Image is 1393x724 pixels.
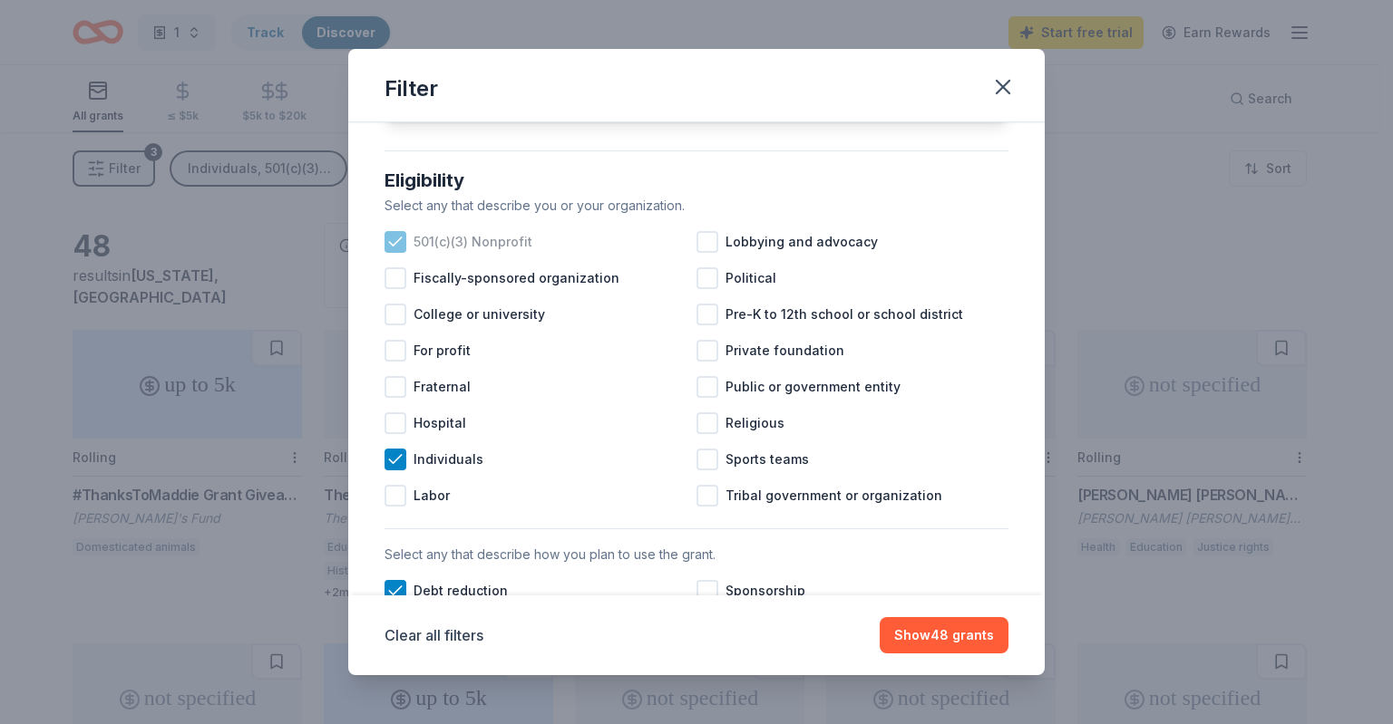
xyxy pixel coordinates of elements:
span: Religious [726,412,784,434]
span: Hospital [414,412,466,434]
span: Fraternal [414,376,471,398]
div: Filter [385,74,438,103]
span: Sponsorship [726,580,805,602]
span: For profit [414,340,471,362]
span: Fiscally-sponsored organization [414,267,619,289]
span: College or university [414,304,545,325]
span: Labor [414,485,450,507]
span: Tribal government or organization [726,485,942,507]
div: Select any that describe how you plan to use the grant. [385,544,1008,565]
span: Debt reduction [414,580,508,602]
span: Public or government entity [726,376,901,398]
button: Show48 grants [880,617,1008,653]
div: Eligibility [385,166,1008,195]
span: Pre-K to 12th school or school district [726,304,963,325]
button: Clear all filters [385,624,483,646]
span: Political [726,267,776,289]
span: 501(c)(3) Nonprofit [414,231,532,253]
div: Select any that describe you or your organization. [385,195,1008,217]
span: Individuals [414,449,483,470]
span: Lobbying and advocacy [726,231,878,253]
span: Private foundation [726,340,844,362]
span: Sports teams [726,449,809,470]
